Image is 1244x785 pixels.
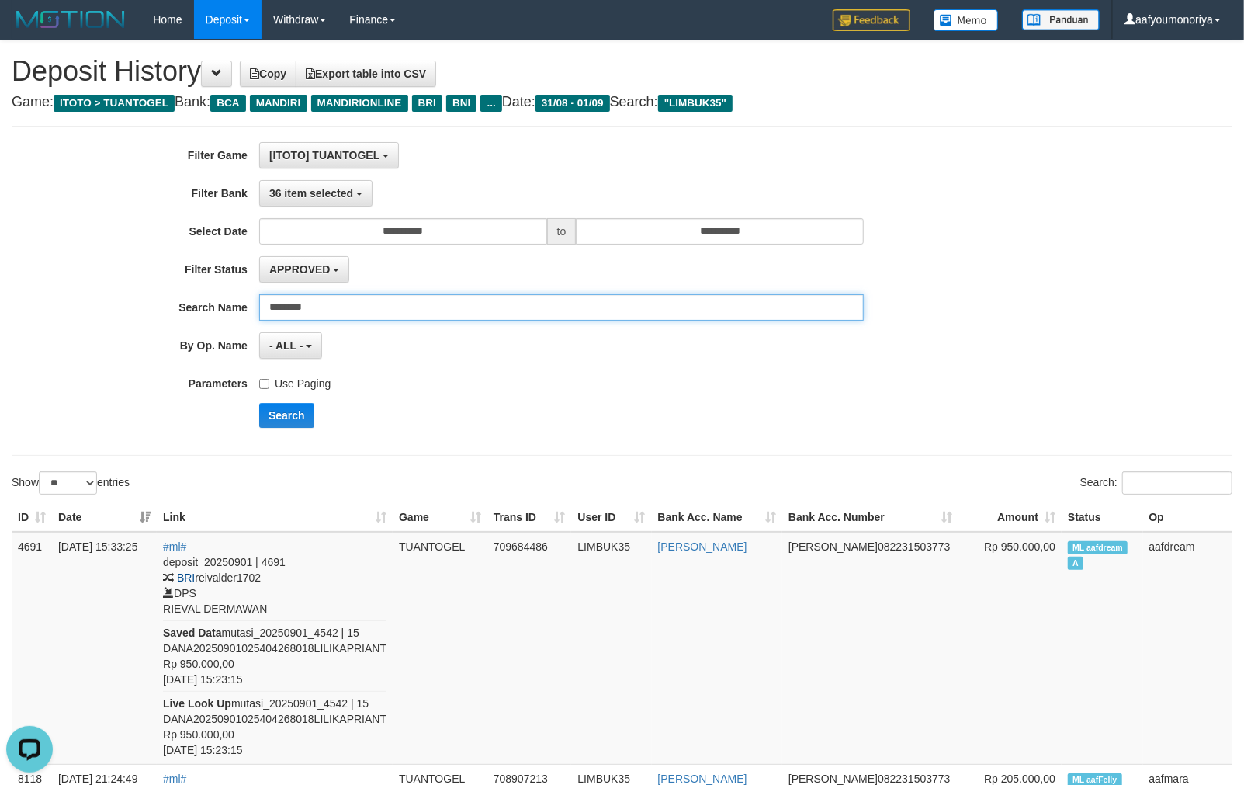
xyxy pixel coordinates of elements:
[1068,541,1128,554] span: Manually Linked by aafdream
[259,180,373,207] button: 36 item selected
[177,571,195,584] span: BRI
[547,218,577,245] span: to
[958,503,1062,532] th: Amount: activate to sort column ascending
[269,187,353,200] span: 36 item selected
[487,503,572,532] th: Trans ID: activate to sort column ascending
[52,532,157,765] td: [DATE] 15:33:25
[571,503,651,532] th: User ID: activate to sort column ascending
[1080,471,1232,495] label: Search:
[269,339,303,352] span: - ALL -
[12,503,52,532] th: ID: activate to sort column ascending
[658,540,747,553] a: [PERSON_NAME]
[1068,557,1083,570] span: Approved
[1122,471,1232,495] input: Search:
[12,95,1232,110] h4: Game: Bank: Date: Search:
[412,95,442,112] span: BRI
[6,6,53,53] button: Open LiveChat chat widget
[163,627,221,639] b: Saved Data
[393,532,487,765] td: TUANTOGEL
[296,61,436,87] a: Export table into CSV
[12,56,1232,87] h1: Deposit History
[163,773,186,785] a: #ml#
[782,532,958,765] td: 082231503773
[311,95,408,112] span: MANDIRIONLINE
[12,471,130,495] label: Show entries
[984,540,1055,553] span: Rp 950.000,00
[259,379,269,389] input: Use Paging
[269,263,331,276] span: APPROVED
[571,532,651,765] td: LIMBUK35
[306,68,426,80] span: Export table into CSV
[12,8,130,31] img: MOTION_logo.png
[259,370,331,391] label: Use Paging
[480,95,501,112] span: ...
[240,61,296,87] a: Copy
[788,540,878,553] span: [PERSON_NAME]
[782,503,958,532] th: Bank Acc. Number: activate to sort column ascending
[1062,503,1142,532] th: Status
[658,95,733,112] span: "LIMBUK35"
[54,95,175,112] span: ITOTO > TUANTOGEL
[157,503,393,532] th: Link: activate to sort column ascending
[446,95,476,112] span: BNI
[12,532,52,765] td: 4691
[39,471,97,495] select: Showentries
[250,68,286,80] span: Copy
[652,503,783,532] th: Bank Acc. Name: activate to sort column ascending
[1143,503,1232,532] th: Op
[984,773,1055,785] span: Rp 205.000,00
[259,256,349,283] button: APPROVED
[210,95,245,112] span: BCA
[535,95,610,112] span: 31/08 - 01/09
[163,554,386,758] div: deposit_20250901 | 4691 reivalder1702 DPS RIEVAL DERMAWAN mutasi_20250901_4542 | 15 DANA202509010...
[163,697,231,710] b: Live Look Up
[393,503,487,532] th: Game: activate to sort column ascending
[52,503,157,532] th: Date: activate to sort column ascending
[1143,532,1232,765] td: aafdream
[487,532,572,765] td: 709684486
[259,403,314,428] button: Search
[658,773,747,785] a: [PERSON_NAME]
[788,773,878,785] span: [PERSON_NAME]
[250,95,307,112] span: MANDIRI
[269,149,379,162] span: [ITOTO] TUANTOGEL
[259,332,322,359] button: - ALL -
[163,540,186,553] a: #ml#
[259,142,399,168] button: [ITOTO] TUANTOGEL
[833,9,910,31] img: Feedback.jpg
[1022,9,1100,30] img: panduan.png
[934,9,999,31] img: Button%20Memo.svg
